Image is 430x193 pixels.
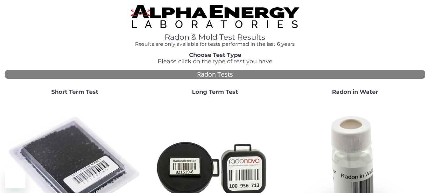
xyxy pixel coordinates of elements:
span: Please click on the type of test you have [158,58,272,65]
iframe: Button to launch messaging window [5,168,25,188]
img: TightCrop.jpg [131,5,299,28]
strong: Radon in Water [332,88,378,95]
div: Radon Tests [5,70,425,79]
h4: Results are only available for tests performed in the last 6 years [131,41,299,47]
strong: Choose Test Type [189,52,241,59]
h1: Radon & Mold Test Results [131,33,299,41]
strong: Short Term Test [51,88,98,95]
strong: Long Term Test [192,88,238,95]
